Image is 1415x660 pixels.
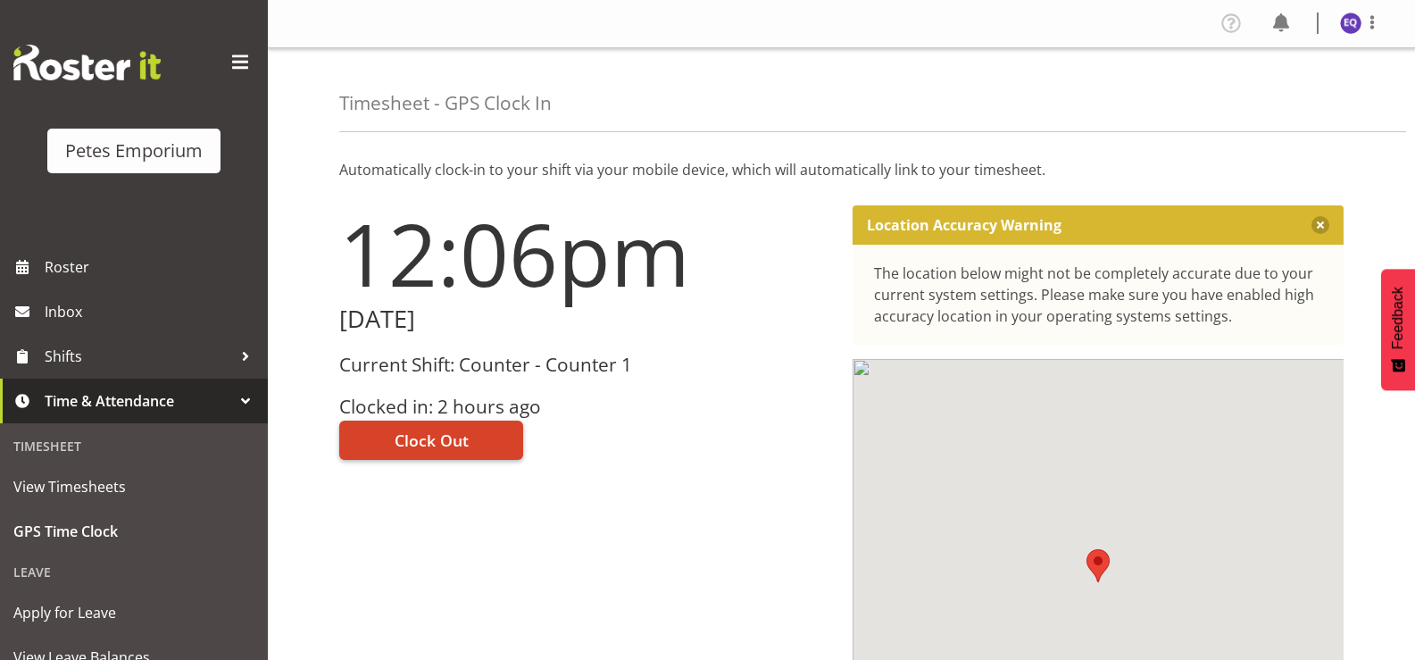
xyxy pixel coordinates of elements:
div: Petes Emporium [65,138,203,164]
h4: Timesheet - GPS Clock In [339,93,552,113]
div: Timesheet [4,428,263,464]
span: Inbox [45,298,259,325]
div: The location below might not be completely accurate due to your current system settings. Please m... [874,263,1323,327]
span: View Timesheets [13,473,254,500]
span: Roster [45,254,259,280]
h1: 12:06pm [339,205,831,302]
h3: Current Shift: Counter - Counter 1 [339,355,831,375]
button: Close message [1311,216,1329,234]
img: Rosterit website logo [13,45,161,80]
p: Automatically clock-in to your shift via your mobile device, which will automatically link to you... [339,159,1344,180]
span: Time & Attendance [45,388,232,414]
h2: [DATE] [339,305,831,333]
span: Feedback [1390,287,1406,349]
h3: Clocked in: 2 hours ago [339,397,831,417]
span: GPS Time Clock [13,518,254,545]
img: esperanza-querido10799.jpg [1340,13,1361,34]
div: Leave [4,554,263,590]
span: Shifts [45,343,232,370]
button: Feedback - Show survey [1381,269,1415,390]
button: Clock Out [339,421,523,460]
span: Apply for Leave [13,599,254,626]
a: GPS Time Clock [4,509,263,554]
a: View Timesheets [4,464,263,509]
p: Location Accuracy Warning [867,216,1061,234]
a: Apply for Leave [4,590,263,635]
span: Clock Out [395,429,469,452]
